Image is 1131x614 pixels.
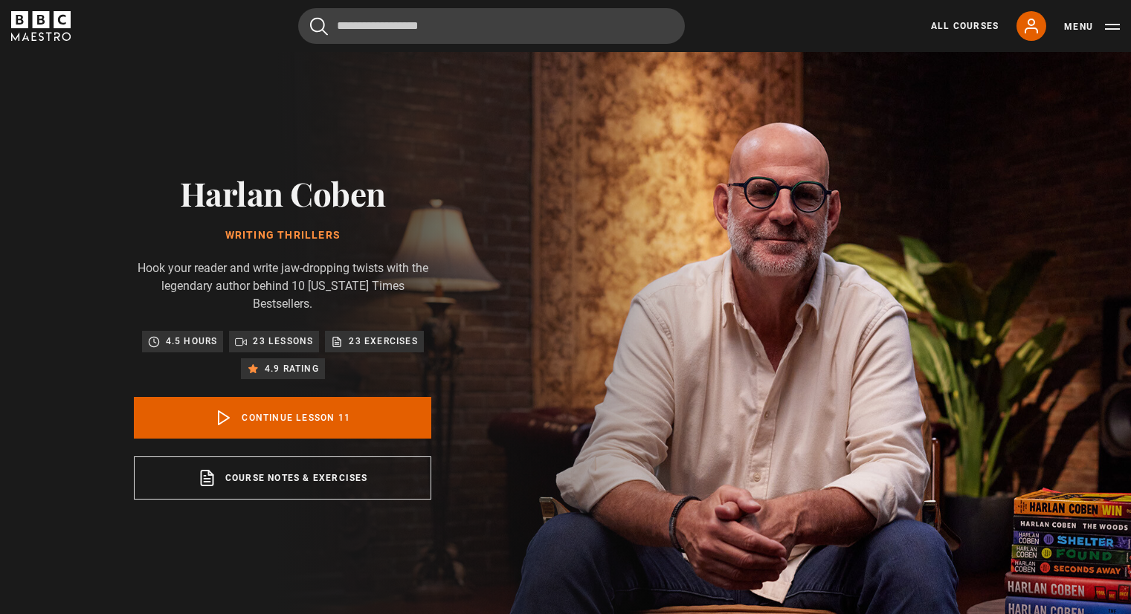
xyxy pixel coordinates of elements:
a: Continue lesson 11 [134,397,431,439]
svg: BBC Maestro [11,11,71,41]
input: Search [298,8,685,44]
p: 23 lessons [253,334,313,349]
a: Course notes & exercises [134,456,431,500]
button: Submit the search query [310,17,328,36]
p: 23 exercises [349,334,417,349]
p: Hook your reader and write jaw-dropping twists with the legendary author behind 10 [US_STATE] Tim... [134,259,431,313]
a: All Courses [931,19,999,33]
h1: Writing Thrillers [134,230,431,242]
h2: Harlan Coben [134,174,431,212]
p: 4.9 rating [265,361,319,376]
button: Toggle navigation [1064,19,1120,34]
p: 4.5 hours [166,334,218,349]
